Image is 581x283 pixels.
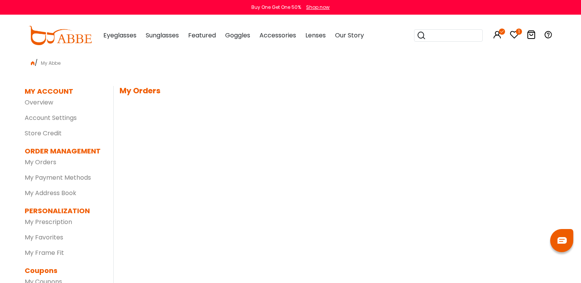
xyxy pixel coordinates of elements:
a: Shop now [302,4,330,10]
span: Sunglasses [146,31,179,40]
span: My Abbe [38,60,64,66]
a: My Address Book [25,189,76,197]
img: abbeglasses.com [29,26,92,45]
span: Accessories [259,31,296,40]
dt: ORDER MANAGEMENT [25,146,102,156]
a: My Frame Fit [25,248,64,257]
img: chat [557,237,567,244]
div: Buy One Get One 50% [251,4,301,11]
dt: PERSONALIZATION [25,206,102,216]
img: home.png [31,61,35,65]
a: Overview [25,98,53,107]
span: Lenses [305,31,326,40]
a: 1 [510,32,519,40]
a: Account Settings [25,113,77,122]
a: Store Credit [25,129,62,138]
a: My Favorites [25,233,63,242]
div: / [25,55,557,67]
span: Goggles [225,31,250,40]
span: Featured [188,31,216,40]
h5: My Orders [120,86,557,95]
span: Our Story [335,31,364,40]
a: My Payment Methods [25,173,91,182]
dt: Coupons [25,265,102,276]
span: Eyeglasses [103,31,136,40]
div: Shop now [306,4,330,11]
a: My Orders [25,158,56,167]
i: 1 [516,29,522,35]
a: My Prescription [25,217,72,226]
dt: MY ACCOUNT [25,86,73,96]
